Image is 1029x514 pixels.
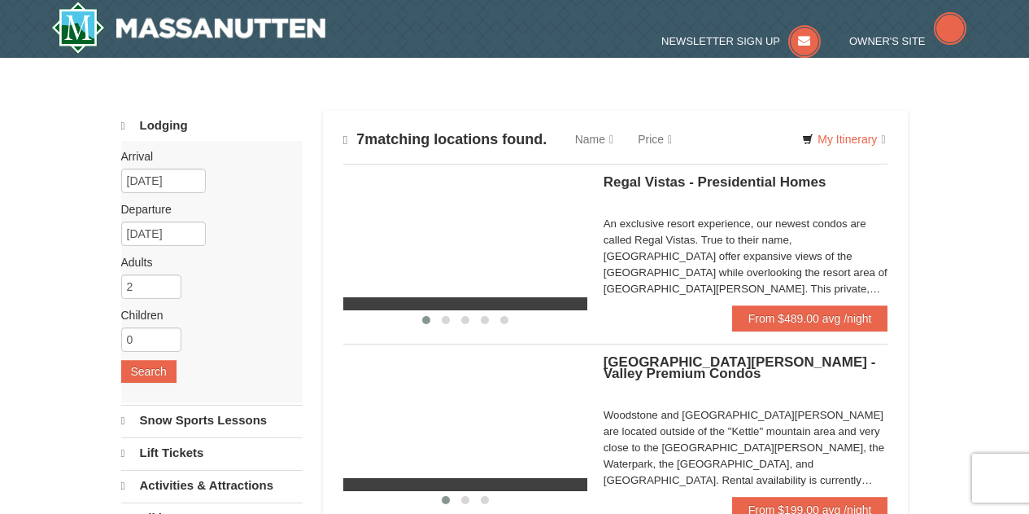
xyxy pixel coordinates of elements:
[51,2,326,54] a: Massanutten Resort
[604,174,826,190] span: Regal Vistas - Presidential Homes
[121,201,290,217] label: Departure
[121,148,290,165] label: Arrival
[732,305,888,332] a: From $489.00 avg /night
[849,35,966,47] a: Owner's Site
[51,2,326,54] img: Massanutten Resort Logo
[121,307,290,323] label: Children
[604,407,888,489] div: Woodstone and [GEOGRAPHIC_DATA][PERSON_NAME] are located outside of the "Kettle" mountain area an...
[121,254,290,270] label: Adults
[121,360,177,383] button: Search
[121,437,303,468] a: Lift Tickets
[791,127,896,152] a: My Itinerary
[661,35,821,47] a: Newsletter Sign Up
[626,123,684,156] a: Price
[849,35,926,47] span: Owner's Site
[604,216,888,297] div: An exclusive resort experience, our newest condos are called Regal Vistas. True to their name, [G...
[604,354,876,381] span: [GEOGRAPHIC_DATA][PERSON_NAME] - Valley Premium Condos
[121,111,303,141] a: Lodging
[563,123,626,156] a: Name
[121,470,303,501] a: Activities & Attractions
[661,35,780,47] span: Newsletter Sign Up
[121,405,303,436] a: Snow Sports Lessons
